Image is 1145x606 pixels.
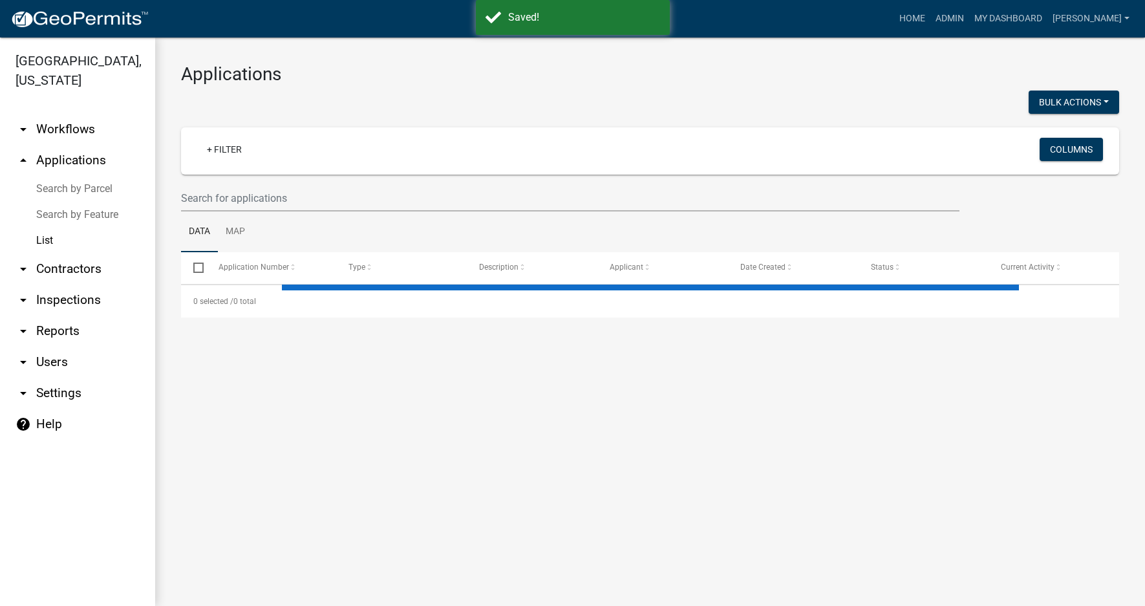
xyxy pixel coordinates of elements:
i: arrow_drop_down [16,323,31,339]
datatable-header-cell: Application Number [206,252,336,283]
i: help [16,417,31,432]
datatable-header-cell: Status [858,252,989,283]
datatable-header-cell: Applicant [597,252,728,283]
input: Search for applications [181,185,959,211]
div: 0 total [181,285,1119,318]
i: arrow_drop_down [16,354,31,370]
i: arrow_drop_down [16,385,31,401]
a: My Dashboard [969,6,1047,31]
datatable-header-cell: Select [181,252,206,283]
i: arrow_drop_up [16,153,31,168]
span: Type [348,263,365,272]
div: Saved! [508,10,660,25]
span: Date Created [740,263,786,272]
button: Bulk Actions [1029,91,1119,114]
span: Application Number [219,263,289,272]
a: + Filter [197,138,252,161]
span: Description [479,263,519,272]
button: Columns [1040,138,1103,161]
a: Data [181,211,218,253]
span: Current Activity [1001,263,1054,272]
i: arrow_drop_down [16,122,31,137]
h3: Applications [181,63,1119,85]
datatable-header-cell: Description [467,252,597,283]
datatable-header-cell: Date Created [728,252,859,283]
i: arrow_drop_down [16,292,31,308]
i: arrow_drop_down [16,261,31,277]
a: Home [894,6,930,31]
datatable-header-cell: Type [336,252,467,283]
span: Status [871,263,894,272]
datatable-header-cell: Current Activity [989,252,1119,283]
span: Applicant [610,263,643,272]
a: Admin [930,6,969,31]
span: 0 selected / [193,297,233,306]
a: [PERSON_NAME] [1047,6,1135,31]
a: Map [218,211,253,253]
